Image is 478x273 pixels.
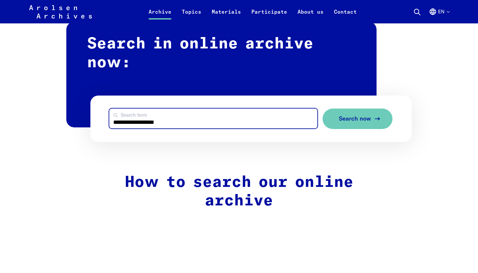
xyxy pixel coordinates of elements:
a: Archive [143,8,177,23]
a: About us [292,8,329,23]
a: Topics [177,8,206,23]
a: Contact [329,8,362,23]
a: Participate [246,8,292,23]
h2: Search in online archive now: [66,22,377,127]
button: English, language selection [429,8,449,23]
button: Search now [323,109,392,129]
a: Materials [206,8,246,23]
nav: Primary [143,4,362,19]
h2: How to search our online archive [101,173,377,211]
span: Search now [339,115,371,122]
